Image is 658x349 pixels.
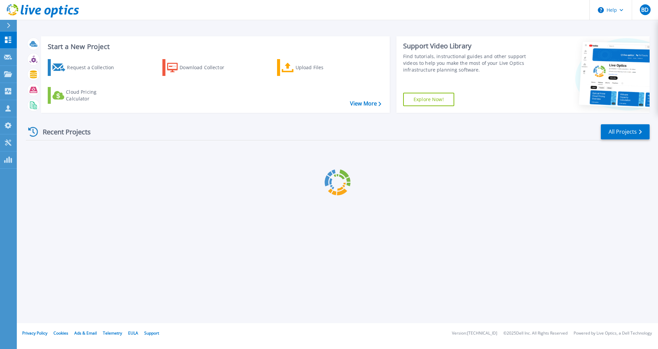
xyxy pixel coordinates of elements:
[48,59,123,76] a: Request a Collection
[144,330,159,336] a: Support
[66,89,120,102] div: Cloud Pricing Calculator
[296,61,349,74] div: Upload Files
[180,61,233,74] div: Download Collector
[103,330,122,336] a: Telemetry
[452,331,497,336] li: Version: [TECHNICAL_ID]
[22,330,47,336] a: Privacy Policy
[601,124,650,139] a: All Projects
[74,330,97,336] a: Ads & Email
[277,59,352,76] a: Upload Files
[503,331,568,336] li: © 2025 Dell Inc. All Rights Reserved
[67,61,121,74] div: Request a Collection
[403,53,532,73] div: Find tutorials, instructional guides and other support videos to help you make the most of your L...
[53,330,68,336] a: Cookies
[128,330,138,336] a: EULA
[26,124,100,140] div: Recent Projects
[48,43,381,50] h3: Start a New Project
[574,331,652,336] li: Powered by Live Optics, a Dell Technology
[403,93,454,106] a: Explore Now!
[162,59,237,76] a: Download Collector
[641,7,649,12] span: BD
[48,87,123,104] a: Cloud Pricing Calculator
[403,42,532,50] div: Support Video Library
[350,100,381,107] a: View More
